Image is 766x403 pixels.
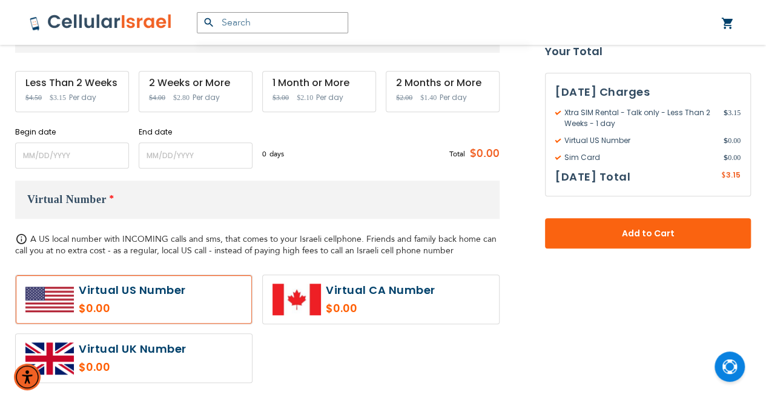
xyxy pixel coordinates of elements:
span: Per day [193,92,220,103]
span: $ [724,135,728,146]
input: MM/DD/YYYY [139,142,253,168]
div: 2 Months or More [396,78,489,88]
span: 0.00 [724,135,741,146]
div: Accessibility Menu [14,364,41,390]
span: Total [449,148,465,159]
span: Sim Card [555,152,724,163]
span: 0.00 [724,152,741,163]
span: A US local number with INCOMING calls and sms, that comes to your Israeli cellphone. Friends and ... [15,233,497,256]
span: 3.15 [726,170,741,180]
span: Virtual Number [27,193,107,205]
button: Add to Cart [545,218,751,248]
span: $4.00 [149,93,165,102]
span: $0.00 [465,145,500,163]
span: Per day [440,92,467,103]
div: 1 Month or More [272,78,366,88]
span: Virtual US Number [555,135,724,146]
span: 0 [262,148,269,159]
span: $ [724,152,728,163]
span: Xtra SIM Rental - Talk only - Less Than 2 Weeks - 1 day [555,107,724,129]
div: Less Than 2 Weeks [25,78,119,88]
span: $ [721,170,726,181]
span: $2.10 [297,93,313,102]
input: MM/DD/YYYY [15,142,129,168]
label: End date [139,127,253,138]
label: Begin date [15,127,129,138]
h3: [DATE] Charges [555,83,741,101]
strong: Your Total [545,42,751,61]
input: Search [197,12,348,33]
span: 3.15 [724,107,741,129]
span: Per day [69,92,96,103]
h3: [DATE] Total [555,168,630,186]
span: $ [724,107,728,118]
span: $3.15 [50,93,66,102]
img: Cellular Israel [29,13,173,32]
span: $2.80 [173,93,190,102]
span: $4.50 [25,93,42,102]
span: days [269,148,284,159]
span: $1.40 [420,93,437,102]
span: Per day [316,92,343,103]
div: 2 Weeks or More [149,78,242,88]
span: $3.00 [272,93,289,102]
span: $2.00 [396,93,412,102]
span: Add to Cart [585,227,711,240]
